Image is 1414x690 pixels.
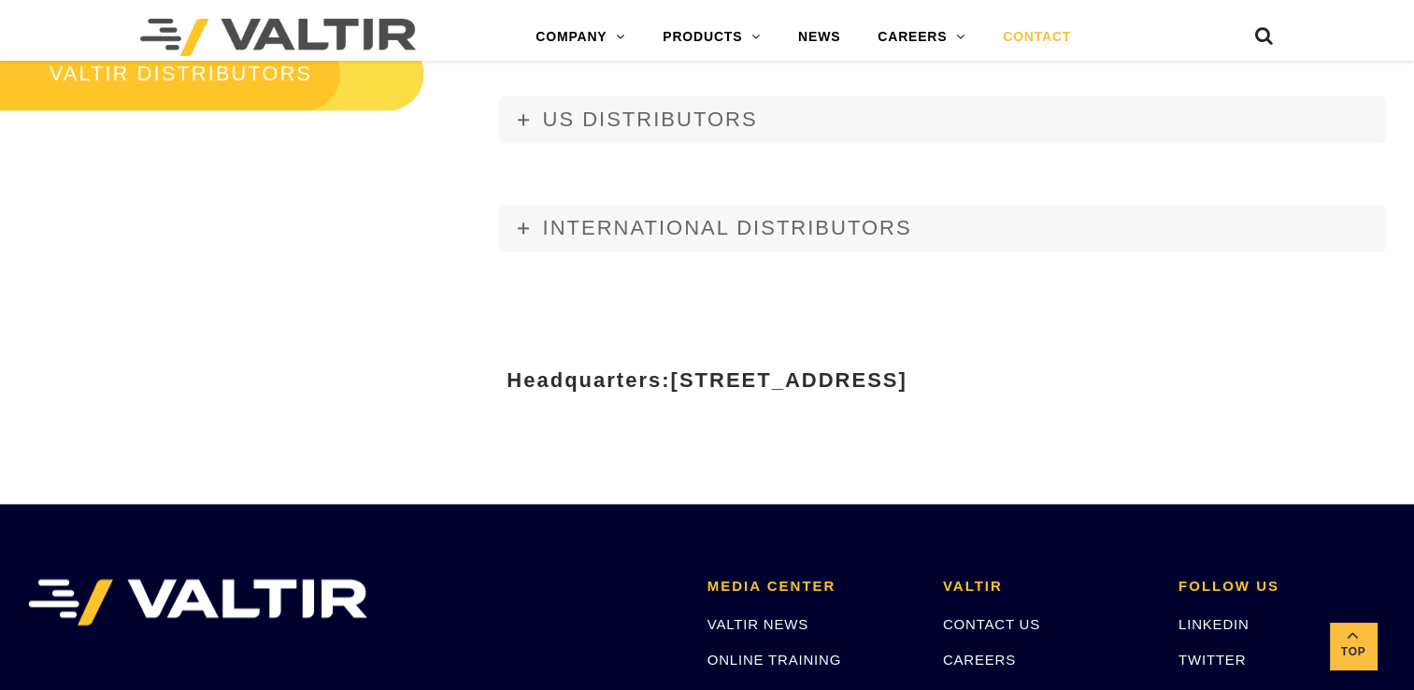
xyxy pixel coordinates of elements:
[499,205,1386,252] a: INTERNATIONAL DISTRIBUTORS
[140,19,416,56] img: Valtir
[779,19,859,56] a: NEWS
[943,652,1016,668] a: CAREERS
[1178,579,1386,595] h2: FOLLOW US
[542,216,911,239] span: INTERNATIONAL DISTRIBUTORS
[707,579,915,595] h2: MEDIA CENTER
[1330,623,1377,669] a: Top
[670,368,907,392] span: [STREET_ADDRESS]
[984,19,1090,56] a: CONTACT
[507,368,907,392] strong: Headquarters:
[542,108,757,131] span: US DISTRIBUTORS
[943,579,1150,595] h2: VALTIR
[28,579,367,625] img: VALTIR
[1178,652,1246,668] a: TWITTER
[859,19,984,56] a: CAREERS
[943,616,1040,632] a: CONTACT US
[499,96,1386,143] a: US DISTRIBUTORS
[517,19,644,56] a: COMPANY
[1330,641,1377,663] span: Top
[1178,616,1250,632] a: LINKEDIN
[707,616,808,632] a: VALTIR NEWS
[707,652,841,668] a: ONLINE TRAINING
[644,19,779,56] a: PRODUCTS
